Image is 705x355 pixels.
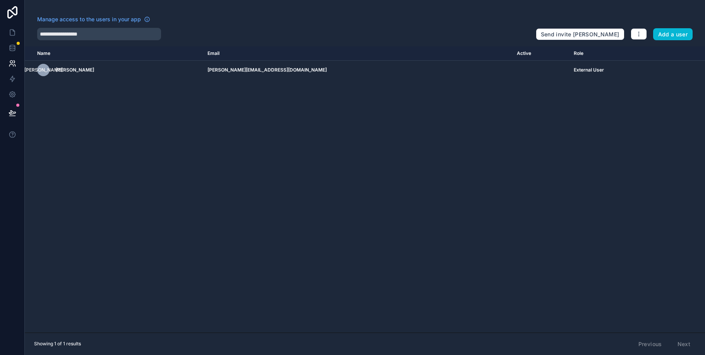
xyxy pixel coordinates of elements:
span: Showing 1 of 1 results [34,341,81,347]
th: Name [25,46,203,61]
th: Active [512,46,569,61]
th: Email [203,46,512,61]
span: [PERSON_NAME] [24,67,63,73]
span: External User [574,67,604,73]
td: [PERSON_NAME][EMAIL_ADDRESS][DOMAIN_NAME] [203,61,512,80]
th: Role [569,46,664,61]
a: Manage access to the users in your app [37,15,150,23]
button: Add a user [653,28,693,41]
span: [PERSON_NAME] [56,67,94,73]
span: Manage access to the users in your app [37,15,141,23]
div: scrollable content [25,46,705,333]
button: Send invite [PERSON_NAME] [536,28,624,41]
